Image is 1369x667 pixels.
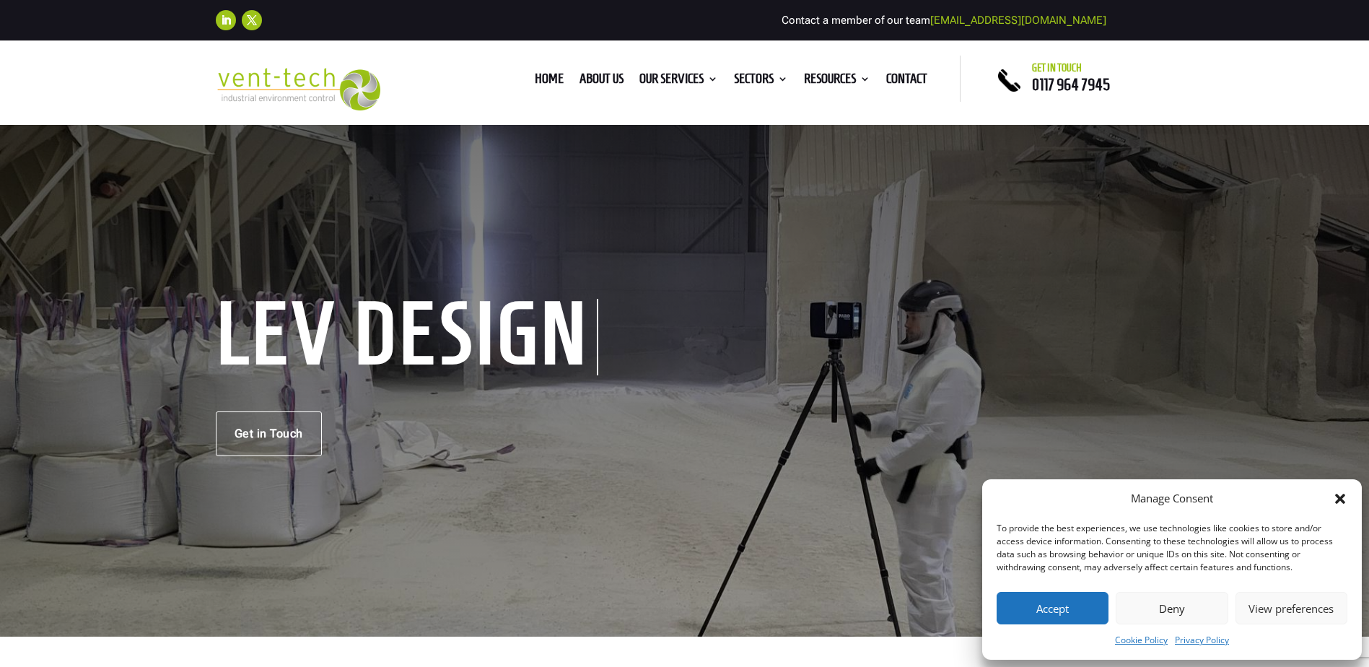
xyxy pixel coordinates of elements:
a: Our Services [639,74,718,90]
a: About us [579,74,624,90]
a: Resources [804,74,870,90]
a: Contact [886,74,927,90]
h1: LEV Design [216,299,598,375]
a: Home [535,74,564,90]
a: Follow on LinkedIn [216,10,236,30]
a: Follow on X [242,10,262,30]
a: Cookie Policy [1115,632,1168,649]
div: Manage Consent [1131,490,1213,507]
button: Accept [997,592,1108,624]
span: Get in touch [1032,62,1082,74]
img: 2023-09-27T08_35_16.549ZVENT-TECH---Clear-background [216,68,381,110]
span: Contact a member of our team [782,14,1106,27]
a: Get in Touch [216,411,322,456]
a: Privacy Policy [1175,632,1229,649]
div: To provide the best experiences, we use technologies like cookies to store and/or access device i... [997,522,1346,574]
a: [EMAIL_ADDRESS][DOMAIN_NAME] [930,14,1106,27]
a: Sectors [734,74,788,90]
a: 0117 964 7945 [1032,76,1110,93]
button: Deny [1116,592,1228,624]
button: View preferences [1235,592,1347,624]
div: Close dialog [1333,492,1347,506]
